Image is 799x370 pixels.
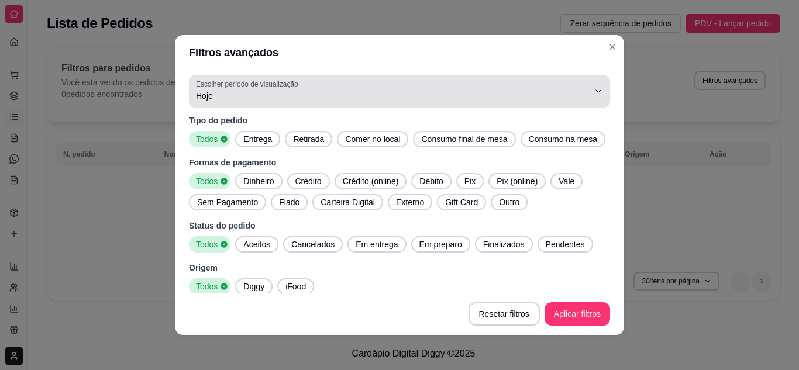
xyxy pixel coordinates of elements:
[391,196,429,208] span: Externo
[196,79,302,89] label: Escolher período de visualização
[189,194,266,210] button: Sem Pagamento
[287,238,339,250] span: Cancelados
[541,238,590,250] span: Pendentes
[475,236,533,253] button: Finalizados
[312,194,383,210] button: Carteira Digital
[235,131,280,147] button: Entrega
[316,196,380,208] span: Carteira Digital
[411,236,470,253] button: Em preparo
[456,173,484,189] button: Pix
[550,173,583,189] button: Vale
[239,281,269,292] span: Diggy
[492,175,542,187] span: Pix (online)
[196,90,589,102] span: Hoje
[347,236,406,253] button: Em entrega
[189,173,230,189] button: Todos
[274,196,304,208] span: Fiado
[335,173,407,189] button: Crédito (online)
[191,175,220,187] span: Todos
[413,131,515,147] button: Consumo final de mesa
[189,220,610,231] p: Status do pedido
[538,236,593,253] button: Pendentes
[189,236,230,253] button: Todos
[554,175,579,187] span: Vale
[239,238,275,250] span: Aceitos
[603,37,622,56] button: Close
[189,115,610,126] p: Tipo do pedido
[340,133,405,145] span: Comer no local
[388,194,432,210] button: Externo
[287,173,330,189] button: Crédito
[491,194,528,210] button: Outro
[488,173,546,189] button: Pix (online)
[189,157,610,168] p: Formas de pagamento
[191,281,220,292] span: Todos
[415,238,467,250] span: Em preparo
[337,131,408,147] button: Comer no local
[239,133,277,145] span: Entrega
[351,238,402,250] span: Em entrega
[521,131,606,147] button: Consumo na mesa
[191,238,220,250] span: Todos
[271,194,308,210] button: Fiado
[189,262,610,274] p: Origem
[437,194,486,210] button: Gift Card
[192,196,263,208] span: Sem Pagamento
[235,278,273,295] button: Diggy
[175,35,624,70] header: Filtros avançados
[281,281,311,292] span: iFood
[494,196,524,208] span: Outro
[285,131,332,147] button: Retirada
[478,238,529,250] span: Finalizados
[460,175,480,187] span: Pix
[235,236,278,253] button: Aceitos
[189,131,230,147] button: Todos
[338,175,404,187] span: Crédito (online)
[416,133,512,145] span: Consumo final de mesa
[291,175,326,187] span: Crédito
[440,196,483,208] span: Gift Card
[189,278,230,295] button: Todos
[545,302,610,326] button: Aplicar filtros
[235,173,282,189] button: Dinheiro
[283,236,343,253] button: Cancelados
[415,175,447,187] span: Débito
[524,133,602,145] span: Consumo na mesa
[239,175,278,187] span: Dinheiro
[411,173,451,189] button: Débito
[288,133,329,145] span: Retirada
[189,75,610,108] button: Escolher período de visualizaçãoHoje
[191,133,220,145] span: Todos
[469,302,540,326] button: Resetar filtros
[277,278,314,295] button: iFood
